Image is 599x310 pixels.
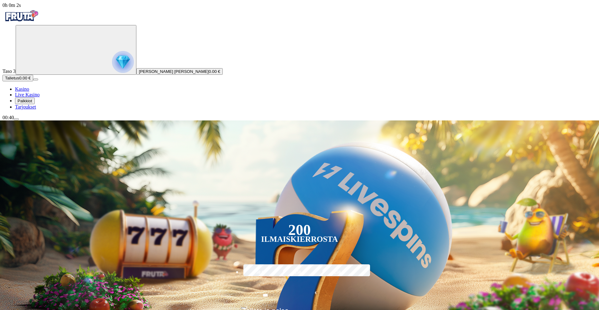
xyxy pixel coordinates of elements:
[18,99,32,103] span: Palkkiot
[136,68,223,75] button: [PERSON_NAME] [PERSON_NAME]0.00 €
[3,75,33,81] button: Talletusplus icon0.00 €
[15,98,35,104] button: reward iconPalkkiot
[261,236,338,243] div: Ilmaiskierrosta
[242,263,278,282] label: 50 €
[321,263,357,282] label: 250 €
[15,86,29,92] span: Kasino
[3,69,16,74] span: Taso 3
[246,305,248,309] span: €
[15,92,40,97] a: poker-chip iconLive Kasino
[14,118,19,120] button: menu
[3,19,40,25] a: Fruta
[3,8,40,24] img: Fruta
[3,3,21,8] span: user session time
[3,115,14,120] span: 00:40
[15,86,29,92] a: diamond iconKasino
[288,226,311,234] div: 200
[15,104,36,109] a: gift-inverted iconTarjoukset
[315,290,317,296] span: €
[15,104,36,109] span: Tarjoukset
[33,79,38,80] button: menu
[139,69,209,74] span: [PERSON_NAME] [PERSON_NAME]
[5,76,19,80] span: Talletus
[282,263,318,282] label: 150 €
[209,69,220,74] span: 0.00 €
[16,25,136,75] button: reward progress
[112,51,134,73] img: reward progress
[19,76,31,80] span: 0.00 €
[3,8,596,110] nav: Primary
[15,92,40,97] span: Live Kasino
